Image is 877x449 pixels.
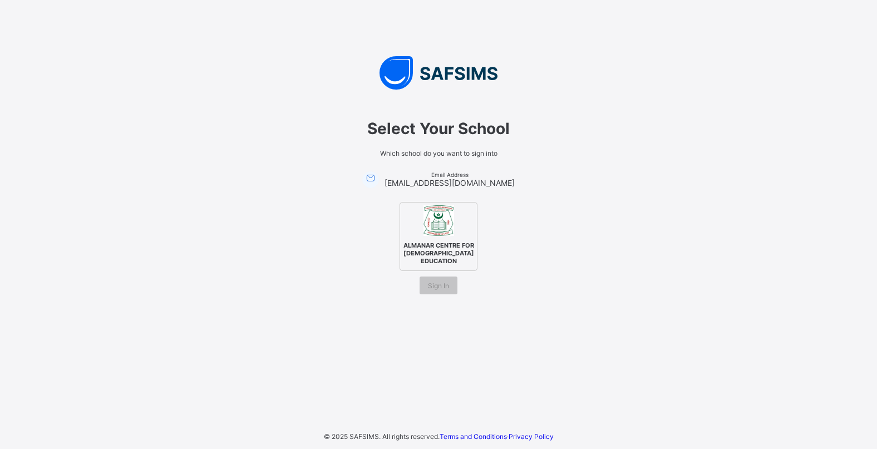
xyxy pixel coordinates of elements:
[385,171,515,178] span: Email Address
[440,432,554,441] span: ·
[385,178,515,188] span: [EMAIL_ADDRESS][DOMAIN_NAME]
[283,149,594,157] span: Which school do you want to sign into
[401,239,477,268] span: ALMANAR CENTRE FOR [DEMOGRAPHIC_DATA] EDUCATION
[423,205,454,236] img: ALMANAR CENTRE FOR ISLAMIC EDUCATION
[272,56,605,90] img: SAFSIMS Logo
[283,119,594,138] span: Select Your School
[428,282,449,290] span: Sign In
[440,432,507,441] a: Terms and Conditions
[324,432,440,441] span: © 2025 SAFSIMS. All rights reserved.
[509,432,554,441] a: Privacy Policy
